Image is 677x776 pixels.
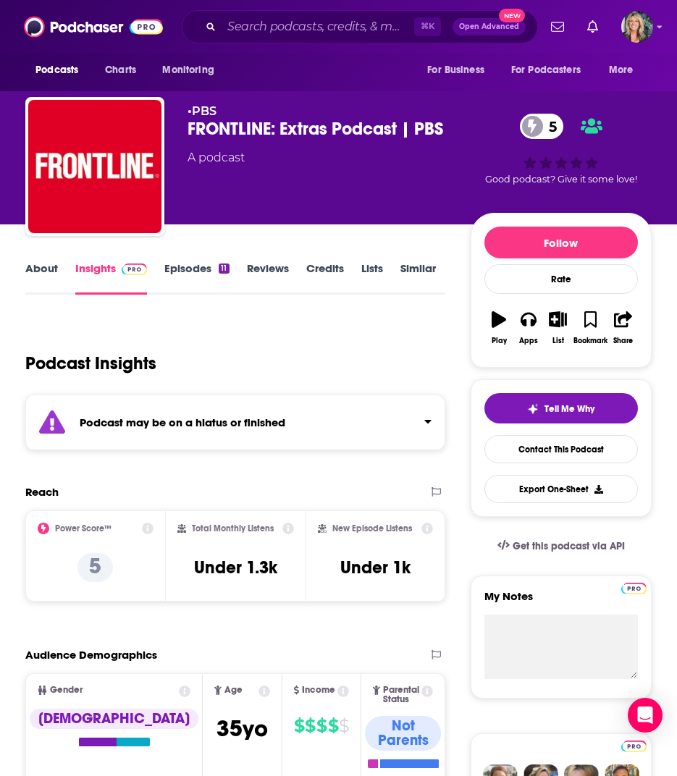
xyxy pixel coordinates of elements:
span: $ [339,714,349,738]
span: Get this podcast via API [513,540,625,552]
img: User Profile [621,11,653,43]
span: For Podcasters [511,60,581,80]
span: • [188,104,216,118]
img: Podchaser Pro [122,263,147,275]
div: Search podcasts, credits, & more... [182,10,538,43]
div: Bookmark [573,337,607,345]
span: Gender [50,686,83,695]
h2: Reach [25,485,59,499]
div: Rate [484,264,638,294]
button: Export One-Sheet [484,475,638,503]
span: $ [316,714,327,738]
h2: New Episode Listens [332,523,412,533]
span: Logged in as lisa.beech [621,11,653,43]
div: Open Intercom Messenger [628,698,663,733]
span: ⌘ K [414,17,441,36]
span: $ [294,714,304,738]
a: InsightsPodchaser Pro [75,261,147,295]
a: PBS [192,104,216,118]
div: 11 [219,263,229,274]
a: Contact This Podcast [484,435,638,463]
span: $ [305,714,315,738]
h3: Under 1.3k [194,557,277,578]
button: Open AdvancedNew [453,18,526,35]
p: 5 [77,553,113,582]
span: Open Advanced [459,23,519,30]
div: A podcast [188,149,245,166]
button: open menu [152,56,232,84]
a: Lists [361,261,383,295]
span: Monitoring [162,60,214,80]
strong: Podcast may be on a hiatus or finished [80,416,285,429]
a: Reviews [247,261,289,295]
button: Bookmark [573,302,608,354]
a: About [25,261,58,295]
label: My Notes [484,589,638,615]
h2: Total Monthly Listens [192,523,274,533]
a: Show notifications dropdown [545,14,570,39]
span: Good podcast? Give it some love! [485,174,637,185]
a: Pro website [621,738,647,752]
a: Show notifications dropdown [581,14,604,39]
span: $ [328,714,338,738]
section: Click to expand status details [25,395,445,450]
a: Similar [400,261,436,295]
span: Income [302,686,335,695]
span: Tell Me Why [544,403,594,415]
button: open menu [502,56,602,84]
a: Episodes11 [164,261,229,295]
button: open menu [417,56,503,84]
h2: Power Score™ [55,523,112,533]
span: 35 yo [216,714,268,743]
div: Apps [519,337,538,345]
span: Charts [105,60,136,80]
div: Not Parents [365,716,441,751]
button: Show profile menu [621,11,653,43]
button: open menu [599,56,652,84]
div: [DEMOGRAPHIC_DATA] [30,709,198,729]
span: Age [224,686,243,695]
span: Podcasts [35,60,78,80]
button: Play [484,302,514,354]
button: List [543,302,573,354]
button: Apps [514,302,544,354]
span: For Business [427,60,484,80]
div: Share [613,337,633,345]
div: 5Good podcast? Give it some love! [471,104,652,194]
img: Podchaser Pro [621,583,647,594]
button: open menu [25,56,97,84]
span: 5 [534,114,564,139]
a: Charts [96,56,145,84]
button: tell me why sparkleTell Me Why [484,393,638,423]
div: List [552,337,564,345]
input: Search podcasts, credits, & more... [222,15,414,38]
h3: Under 1k [340,557,411,578]
img: Podchaser - Follow, Share and Rate Podcasts [24,13,163,41]
a: Get this podcast via API [486,528,636,564]
span: New [499,9,525,22]
h1: Podcast Insights [25,353,156,374]
img: FRONTLINE: Extras Podcast | PBS [28,100,161,233]
a: Credits [306,261,344,295]
img: Podchaser Pro [621,741,647,752]
a: Pro website [621,581,647,594]
span: Parental Status [383,686,419,704]
button: Share [608,302,638,354]
a: 5 [520,114,564,139]
div: Play [492,337,507,345]
span: More [609,60,634,80]
h2: Audience Demographics [25,648,157,662]
img: tell me why sparkle [527,403,539,415]
button: Follow [484,227,638,258]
